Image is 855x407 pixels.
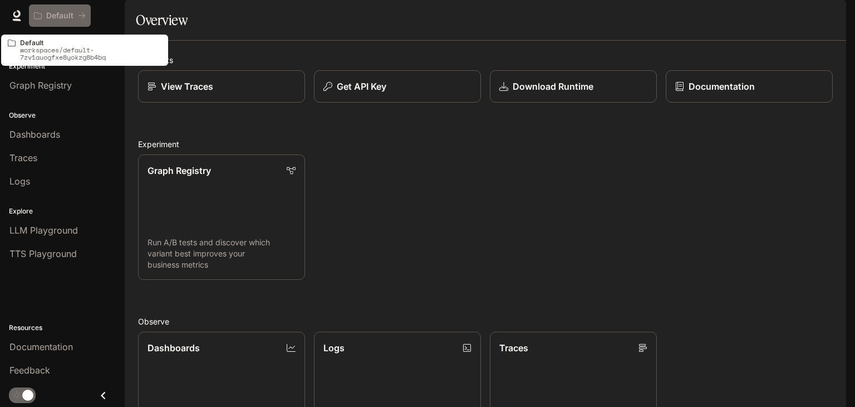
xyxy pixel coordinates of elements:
[490,70,657,103] a: Download Runtime
[314,70,481,103] button: Get API Key
[499,341,528,355] p: Traces
[513,80,593,93] p: Download Runtime
[138,70,305,103] a: View Traces
[138,138,833,150] h2: Experiment
[689,80,755,93] p: Documentation
[323,341,345,355] p: Logs
[148,237,296,270] p: Run A/B tests and discover which variant best improves your business metrics
[148,341,200,355] p: Dashboards
[161,80,213,93] p: View Traces
[337,80,386,93] p: Get API Key
[136,9,188,31] h1: Overview
[138,54,833,66] h2: Shortcuts
[666,70,833,103] a: Documentation
[138,316,833,327] h2: Observe
[138,154,305,280] a: Graph RegistryRun A/B tests and discover which variant best improves your business metrics
[20,39,161,46] p: Default
[46,11,73,21] p: Default
[20,46,161,61] p: workspaces/default-7zv1auogfxe8yokzg8b4bq
[148,164,211,177] p: Graph Registry
[29,4,91,27] button: All workspaces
